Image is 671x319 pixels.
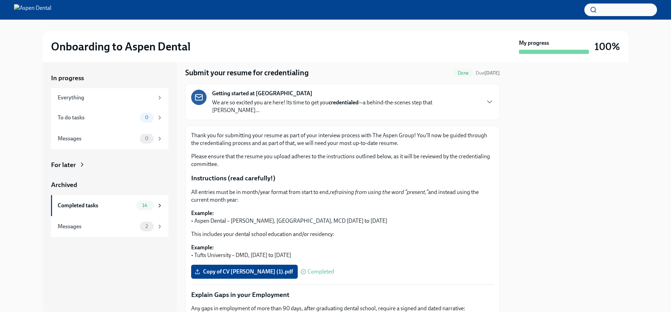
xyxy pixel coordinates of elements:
[51,160,76,169] div: For later
[141,115,153,120] span: 0
[58,94,154,102] div: Everything
[51,216,168,237] a: Messages2
[58,135,137,143] div: Messages
[330,189,428,195] em: refraining from using the word “present,”
[51,40,190,54] h2: Onboarding to Aspen Dental
[191,244,494,259] p: • Tufts University – DMD, [DATE] to [DATE]
[191,174,494,183] p: Instructions (read carefully!)
[51,107,168,128] a: To do tasks0
[51,128,168,149] a: Messages0
[191,188,494,204] p: All entries must be in month/year format from start to end, and instead using the current month y...
[484,70,500,76] strong: [DATE]
[191,132,494,147] p: Thank you for submitting your resume as part of your interview process with The Aspen Group! You'...
[191,209,494,225] p: • Aspen Dental – [PERSON_NAME], [GEOGRAPHIC_DATA], MCD [DATE] to [DATE]
[58,114,137,122] div: To do tasks
[51,74,168,83] a: In progress
[476,70,500,76] span: April 11th, 2025 07:00
[191,305,494,312] p: Any gaps in employment of more than 90 days, after graduating dental school, require a signed and...
[58,223,137,230] div: Messages
[51,88,168,107] a: Everything
[14,4,51,15] img: Aspen Dental
[141,224,152,229] span: 2
[51,160,168,169] a: For later
[191,290,494,299] p: Explain Gaps in your Employment
[51,180,168,189] a: Archived
[191,153,494,168] p: Please ensure that the resume you upload adheres to the instructions outlined below, as it will b...
[329,99,359,106] strong: credentialed
[308,269,334,275] span: Completed
[196,268,293,275] span: Copy of CV [PERSON_NAME] (1).pdf
[594,40,620,53] h3: 100%
[454,70,473,76] span: Done
[191,210,214,216] strong: Example:
[141,136,153,141] span: 0
[212,99,480,114] p: We are so excited you are here! Its time to get you —a behind-the-scenes step that [PERSON_NAME]...
[519,39,549,47] strong: My progress
[191,265,298,279] label: Copy of CV [PERSON_NAME] (1).pdf
[58,202,134,209] div: Completed tasks
[185,68,309,78] h4: Submit your resume for credentialing
[138,203,152,208] span: 14
[212,90,312,97] strong: Getting started at [GEOGRAPHIC_DATA]
[476,70,500,76] span: Due
[51,195,168,216] a: Completed tasks14
[191,244,214,251] strong: Example:
[191,230,494,238] p: This includes your dental school education and/or residency:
